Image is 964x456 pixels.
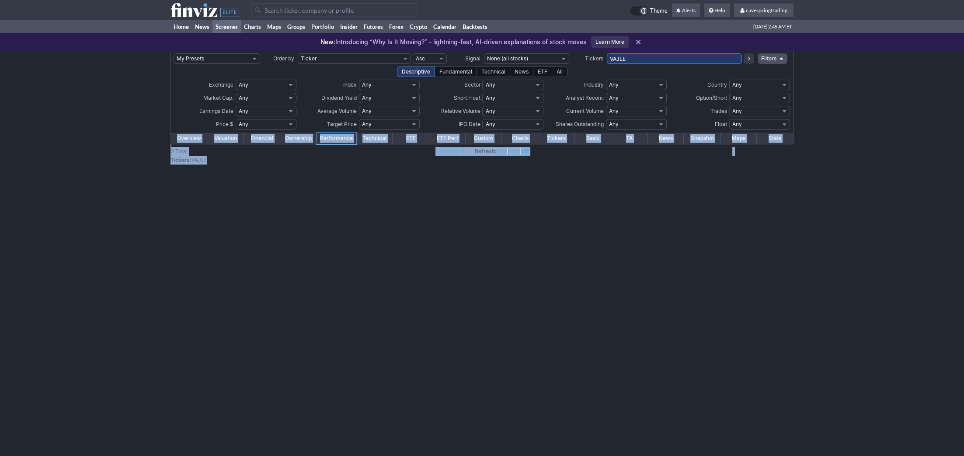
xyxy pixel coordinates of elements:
[203,95,233,101] span: Market Cap.
[508,148,520,154] a: 1min
[209,81,233,88] span: Exchange
[566,95,604,101] span: Analyst Recom.
[264,20,284,33] a: Maps
[459,20,491,33] a: Backtests
[171,133,207,144] a: Overview
[475,148,529,154] span: | |
[684,133,720,144] a: Snapshot
[585,55,603,62] span: Tickers
[465,55,480,62] span: Signal
[647,133,684,144] a: News
[630,6,668,16] a: Theme
[430,20,459,33] a: Calendar
[453,95,480,101] span: Short Float
[356,133,393,144] a: Technical
[458,121,480,127] span: IPO Date
[538,133,574,144] a: Tickers
[241,20,264,33] a: Charts
[502,133,538,144] a: Charts
[552,67,567,77] div: All
[171,157,191,163] b: Tickers:
[464,81,480,88] span: Sector
[556,121,604,127] span: Shares Outstanding
[510,67,533,77] div: News
[317,108,357,114] span: Average Volume
[650,6,668,16] span: Theme
[591,36,629,48] a: Learn More
[672,4,700,18] a: Alerts
[317,133,356,144] a: Performance
[320,38,587,46] p: Introducing “Why Is It Moving?” - lightning-fast, AI-driven explanations of stock moves
[171,20,192,33] a: Home
[710,108,727,114] span: Trades
[273,55,294,62] span: Order by
[584,81,604,88] span: Industry
[337,20,361,33] a: Insider
[441,108,480,114] span: Relative Volume
[696,95,727,101] span: Option/Short
[284,20,308,33] a: Groups
[435,148,463,154] a: create alert
[498,148,507,154] a: 10s
[435,67,477,77] div: Fundamental
[753,20,792,33] span: [DATE] 2:45 AM ET
[308,20,337,33] a: Portfolio
[192,20,212,33] a: News
[321,95,357,101] span: Dividend Yield
[522,148,529,154] a: off
[171,147,232,156] td: 0 Total
[746,7,787,14] span: cavespringtrading
[407,20,430,33] a: Crypto
[466,133,502,144] a: Custom
[397,67,435,77] div: Descriptive
[216,121,233,127] span: Price $
[477,67,510,77] div: Technical
[212,20,241,33] a: Screener
[704,4,730,18] a: Help
[720,133,757,144] a: Maps
[207,133,244,144] a: Valuation
[386,20,407,33] a: Forex
[611,133,647,144] a: TA
[393,133,429,144] a: ETF
[320,38,335,46] span: New:
[251,3,417,17] input: Search
[533,67,552,77] div: ETF
[171,156,793,165] td: VAJLE
[280,133,317,144] a: Ownership
[566,108,604,114] span: Current Volume
[429,133,466,144] a: ETF Perf
[343,81,357,88] span: Index
[327,121,357,127] span: Target Price
[361,20,386,33] a: Futures
[466,149,475,155] img: nic2x2.gif
[244,133,280,144] a: Financial
[734,4,793,18] a: cavespringtrading
[707,81,727,88] span: Country
[199,108,233,114] span: Earnings Date
[575,133,611,144] a: Basic
[715,121,727,127] span: Float
[757,133,793,144] a: Stats
[475,148,497,154] b: Refresh:
[758,53,787,64] a: Filters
